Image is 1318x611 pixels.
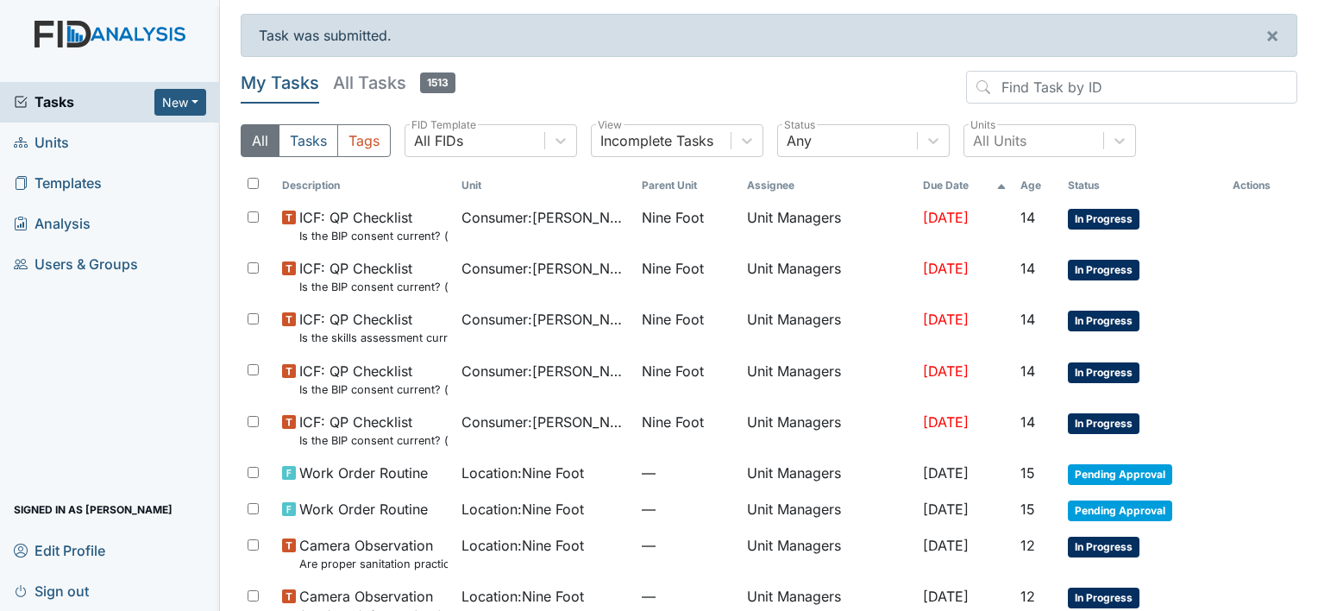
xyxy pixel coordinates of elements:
span: In Progress [1068,413,1139,434]
th: Toggle SortBy [916,171,1014,200]
span: Users & Groups [14,251,138,278]
span: In Progress [1068,311,1139,331]
span: [DATE] [923,209,969,226]
div: Any [787,130,812,151]
div: All Units [973,130,1026,151]
span: ICF: QP Checklist Is the BIP consent current? (document the date, BIP number in the comment section) [299,412,448,449]
span: [DATE] [923,311,969,328]
span: [DATE] [923,588,969,605]
th: Toggle SortBy [1061,171,1225,200]
span: — [642,586,733,607]
span: Analysis [14,211,91,237]
td: Unit Managers [740,405,916,456]
td: Unit Managers [740,492,916,528]
span: 12 [1020,588,1035,605]
th: Assignee [740,171,916,200]
h5: All Tasks [333,71,455,95]
span: 14 [1020,209,1035,226]
td: Unit Managers [740,302,916,353]
small: Is the BIP consent current? (document the date, BIP number in the comment section) [299,381,448,398]
span: 14 [1020,311,1035,328]
td: Unit Managers [740,528,916,579]
small: Is the BIP consent current? (document the date, BIP number in the comment section) [299,228,448,244]
span: Nine Foot [642,361,704,381]
span: Work Order Routine [299,499,428,520]
span: 14 [1020,260,1035,277]
button: Tasks [279,124,338,157]
th: Toggle SortBy [455,171,634,200]
small: Is the BIP consent current? (document the date, BIP number in the comment section) [299,432,448,449]
td: Unit Managers [740,354,916,405]
span: Edit Profile [14,537,105,564]
th: Toggle SortBy [1014,171,1062,200]
span: [DATE] [923,413,969,431]
span: [DATE] [923,362,969,380]
span: Work Order Routine [299,463,428,483]
span: Nine Foot [642,412,704,432]
span: Units [14,129,69,156]
span: ICF: QP Checklist Is the BIP consent current? (document the date, BIP number in the comment section) [299,361,448,398]
span: [DATE] [923,537,969,554]
span: 14 [1020,362,1035,380]
button: Tags [337,124,391,157]
span: Consumer : [PERSON_NAME] [461,412,627,432]
div: Task was submitted. [241,14,1297,57]
input: Find Task by ID [966,71,1297,104]
span: — [642,499,733,520]
input: Toggle All Rows Selected [248,178,259,189]
span: 1513 [420,72,455,93]
span: Consumer : [PERSON_NAME] [461,207,627,228]
span: ICF: QP Checklist Is the BIP consent current? (document the date, BIP number in the comment section) [299,258,448,295]
td: Unit Managers [740,200,916,251]
button: × [1248,15,1296,56]
span: ICF: QP Checklist Is the BIP consent current? (document the date, BIP number in the comment section) [299,207,448,244]
button: All [241,124,279,157]
small: Is the BIP consent current? (document the date, BIP number in the comment section) [299,279,448,295]
a: Tasks [14,91,154,112]
small: Are proper sanitation practices used by staff and encouraged with consumers? [299,556,448,572]
span: [DATE] [923,501,969,518]
span: Pending Approval [1068,501,1172,521]
span: Templates [14,170,102,197]
span: Nine Foot [642,207,704,228]
th: Toggle SortBy [635,171,740,200]
span: Signed in as [PERSON_NAME] [14,496,173,523]
span: Location : Nine Foot [461,586,584,607]
span: [DATE] [923,260,969,277]
span: 15 [1020,501,1035,518]
td: Unit Managers [740,251,916,302]
button: New [154,89,206,116]
span: Location : Nine Foot [461,499,584,520]
span: ICF: QP Checklist Is the skills assessment current? (document the date in the comment section) [299,309,448,346]
span: Consumer : [PERSON_NAME] [461,361,627,381]
small: Is the skills assessment current? (document the date in the comment section) [299,330,448,346]
div: Incomplete Tasks [600,130,713,151]
div: All FIDs [414,130,463,151]
span: 15 [1020,464,1035,482]
span: Consumer : [PERSON_NAME] [461,258,627,279]
span: Camera Observation Are proper sanitation practices used by staff and encouraged with consumers? [299,535,448,572]
span: Nine Foot [642,309,704,330]
td: Unit Managers [740,456,916,492]
span: Location : Nine Foot [461,463,584,483]
span: Consumer : [PERSON_NAME] [461,309,627,330]
span: Sign out [14,577,89,604]
span: 12 [1020,537,1035,554]
span: In Progress [1068,588,1139,608]
th: Actions [1226,171,1297,200]
span: In Progress [1068,209,1139,230]
span: 14 [1020,413,1035,431]
span: — [642,463,733,483]
span: Nine Foot [642,258,704,279]
span: Location : Nine Foot [461,535,584,556]
div: Type filter [241,124,391,157]
span: [DATE] [923,464,969,482]
span: In Progress [1068,260,1139,280]
span: × [1265,22,1279,47]
h5: My Tasks [241,71,319,95]
span: Pending Approval [1068,464,1172,485]
span: In Progress [1068,362,1139,383]
span: In Progress [1068,537,1139,557]
th: Toggle SortBy [275,171,455,200]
